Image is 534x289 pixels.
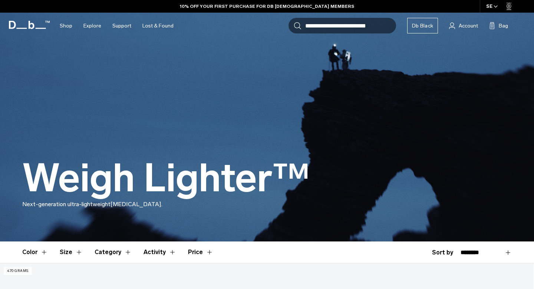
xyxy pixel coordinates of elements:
a: Account [449,21,478,30]
h1: Weigh Lighter™ [22,157,310,200]
span: [MEDICAL_DATA]. [111,201,162,208]
button: Toggle Filter [144,241,176,263]
a: Db Black [407,18,438,33]
button: Toggle Price [188,241,213,263]
a: Explore [83,13,101,39]
span: Account [459,22,478,30]
button: Toggle Filter [22,241,48,263]
span: Next-generation ultra-lightweight [22,201,111,208]
button: Toggle Filter [60,241,83,263]
a: Support [112,13,131,39]
a: 10% OFF YOUR FIRST PURCHASE FOR DB [DEMOGRAPHIC_DATA] MEMBERS [180,3,354,10]
span: Bag [499,22,508,30]
button: Bag [489,21,508,30]
button: Toggle Filter [95,241,132,263]
nav: Main Navigation [54,13,179,39]
a: Shop [60,13,72,39]
p: 470 grams [4,267,32,275]
a: Lost & Found [142,13,174,39]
